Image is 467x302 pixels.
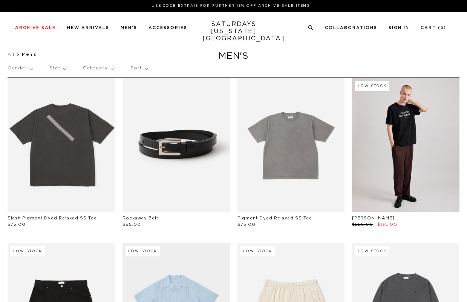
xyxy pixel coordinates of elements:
span: $75.00 [8,222,26,227]
p: Size [49,60,66,77]
span: $225.00 [352,222,373,227]
a: Collaborations [325,26,377,30]
div: Low Stock [240,246,275,256]
a: Slash Pigment Dyed Relaxed SS Tee [8,216,97,220]
a: All [8,52,14,57]
span: $85.00 [122,222,141,227]
a: SATURDAYS[US_STATE][GEOGRAPHIC_DATA] [202,21,265,42]
div: Low Stock [355,81,389,91]
p: Sort [130,60,147,77]
a: Archive Sale [15,26,56,30]
div: Low Stock [11,246,45,256]
span: Men's [22,52,37,57]
span: $75.00 [237,222,256,227]
div: Low Stock [355,246,389,256]
div: Low Stock [126,246,160,256]
a: Accessories [149,26,187,30]
small: 0 [441,26,444,30]
a: Rockaway Belt [122,216,158,220]
a: Cart (0) [421,26,446,30]
p: Gender [8,60,32,77]
a: Sign In [389,26,409,30]
span: $135.00 [377,222,397,227]
a: Pigment Dyed Relaxed SS Tee [237,216,312,220]
p: Use Code EXTRA15 for Further 15% Off Archive Sale Items [18,3,443,9]
a: [PERSON_NAME] [352,216,395,220]
p: Category [83,60,113,77]
a: Men's [121,26,137,30]
a: New Arrivals [67,26,109,30]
